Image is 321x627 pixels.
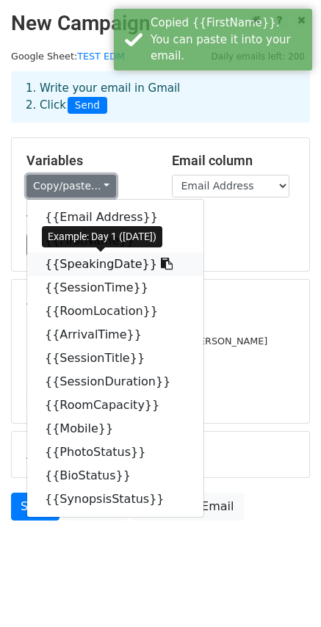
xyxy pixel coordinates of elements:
a: {{FirstName}} [27,229,203,253]
a: {{SynopsisStatus}} [27,488,203,511]
div: Copied {{FirstName}}. You can paste it into your email. [151,15,306,65]
a: {{SessionDuration}} [27,370,203,394]
small: Google Sheet: [11,51,125,62]
a: {{ArrivalTime}} [27,323,203,347]
a: {{RoomCapacity}} [27,394,203,417]
h2: New Campaign [11,11,310,36]
a: TEST EDM [77,51,125,62]
div: Example: Day 1 ([DATE]) [42,226,162,247]
span: Send [68,97,107,115]
a: {{SpeakingDate}} [27,253,203,276]
a: {{SessionTime}} [27,276,203,300]
a: {{SessionTitle}} [27,347,203,370]
h5: Email column [172,153,295,169]
a: {{Mobile}} [27,417,203,441]
a: {{BioStatus}} [27,464,203,488]
iframe: Chat Widget [248,557,321,627]
h5: Variables [26,153,150,169]
a: Send [11,493,59,521]
div: 1. Write your email in Gmail 2. Click [15,80,306,114]
a: {{Email Address}} [27,206,203,229]
a: {{PhotoStatus}} [27,441,203,464]
a: {{RoomLocation}} [27,300,203,323]
a: Copy/paste... [26,175,116,197]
